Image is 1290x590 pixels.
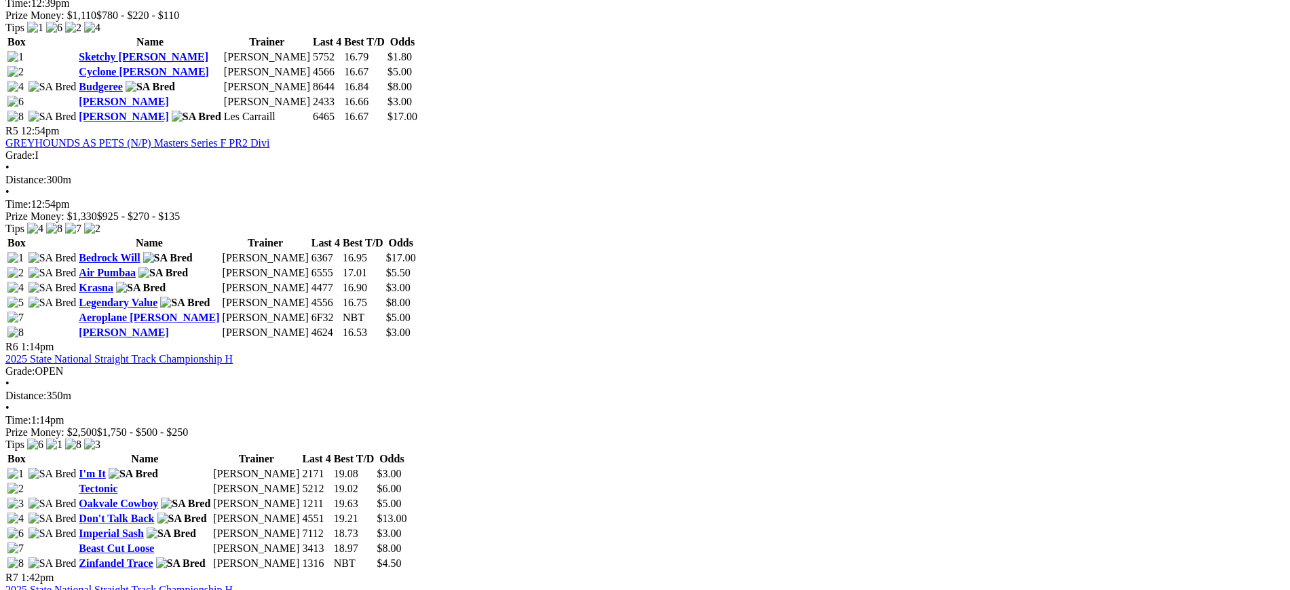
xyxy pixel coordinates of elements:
img: 1 [7,252,24,264]
a: Beast Cut Loose [79,542,154,554]
span: $3.00 [377,528,401,539]
th: Name [78,452,211,466]
img: 8 [7,327,24,339]
td: 16.66 [343,95,385,109]
img: SA Bred [147,528,196,540]
img: 8 [46,223,62,235]
td: 6F32 [311,311,341,325]
td: 6367 [311,251,341,265]
th: Trainer [222,236,309,250]
td: [PERSON_NAME] [223,80,311,94]
img: 6 [7,96,24,108]
th: Best T/D [333,452,375,466]
img: SA Bred [29,252,77,264]
div: Prize Money: $1,330 [5,210,1285,223]
div: 12:54pm [5,198,1285,210]
img: SA Bred [29,513,77,525]
img: SA Bred [29,81,77,93]
a: Sketchy [PERSON_NAME] [79,51,208,62]
td: [PERSON_NAME] [212,482,300,496]
span: Grade: [5,149,35,161]
a: I'm It [79,468,106,479]
span: $5.00 [386,312,411,323]
img: 1 [46,439,62,451]
img: 1 [27,22,43,34]
td: 3413 [301,542,331,555]
th: Odds [376,452,407,466]
span: $1,750 - $500 - $250 [97,426,189,438]
td: 19.63 [333,497,375,511]
td: 16.95 [342,251,384,265]
span: $8.00 [386,297,411,308]
td: [PERSON_NAME] [212,497,300,511]
span: 1:14pm [21,341,54,352]
span: • [5,162,10,173]
a: Legendary Value [79,297,157,308]
div: Prize Money: $1,110 [5,10,1285,22]
span: $1.80 [387,51,412,62]
td: 6465 [312,110,342,124]
a: [PERSON_NAME] [79,111,168,122]
td: 19.02 [333,482,375,496]
a: 2025 State National Straight Track Championship H [5,353,233,365]
img: 7 [7,312,24,324]
td: 19.08 [333,467,375,481]
td: 18.97 [333,542,375,555]
img: SA Bred [143,252,193,264]
img: SA Bred [138,267,188,279]
img: SA Bred [29,111,77,123]
img: 4 [27,223,43,235]
div: I [5,149,1285,162]
span: $5.00 [387,66,412,77]
span: $8.00 [377,542,401,554]
img: 3 [7,498,24,510]
span: R6 [5,341,18,352]
td: 4624 [311,326,341,339]
img: 2 [7,267,24,279]
td: [PERSON_NAME] [223,65,311,79]
div: 300m [5,174,1285,186]
td: 2433 [312,95,342,109]
img: 3 [84,439,100,451]
img: SA Bred [172,111,221,123]
td: 7112 [301,527,331,540]
th: Trainer [223,35,311,49]
img: 4 [7,513,24,525]
img: SA Bred [157,513,207,525]
th: Best T/D [343,35,385,49]
a: [PERSON_NAME] [79,327,168,338]
span: Box [7,237,26,248]
th: Last 4 [311,236,341,250]
td: 2171 [301,467,331,481]
span: $5.50 [386,267,411,278]
td: Les Carraill [223,110,311,124]
td: 5752 [312,50,342,64]
img: 1 [7,468,24,480]
img: 5 [7,297,24,309]
span: 12:54pm [21,125,60,136]
td: NBT [342,311,384,325]
td: [PERSON_NAME] [212,527,300,540]
span: Distance: [5,174,46,185]
td: [PERSON_NAME] [222,251,309,265]
a: Zinfandel Trace [79,557,153,569]
span: $3.00 [386,282,411,293]
span: $780 - $220 - $110 [96,10,179,21]
th: Name [78,35,222,49]
span: Box [7,453,26,464]
td: 16.53 [342,326,384,339]
th: Trainer [212,452,300,466]
a: Air Pumbaa [79,267,136,278]
td: 16.75 [342,296,384,310]
span: $925 - $270 - $135 [97,210,181,222]
a: Budgeree [79,81,123,92]
a: Don't Talk Back [79,513,154,524]
img: 4 [7,282,24,294]
th: Name [78,236,220,250]
a: Aeroplane [PERSON_NAME] [79,312,219,323]
th: Odds [387,35,418,49]
img: 8 [7,557,24,570]
td: [PERSON_NAME] [222,266,309,280]
span: • [5,186,10,198]
td: 6555 [311,266,341,280]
